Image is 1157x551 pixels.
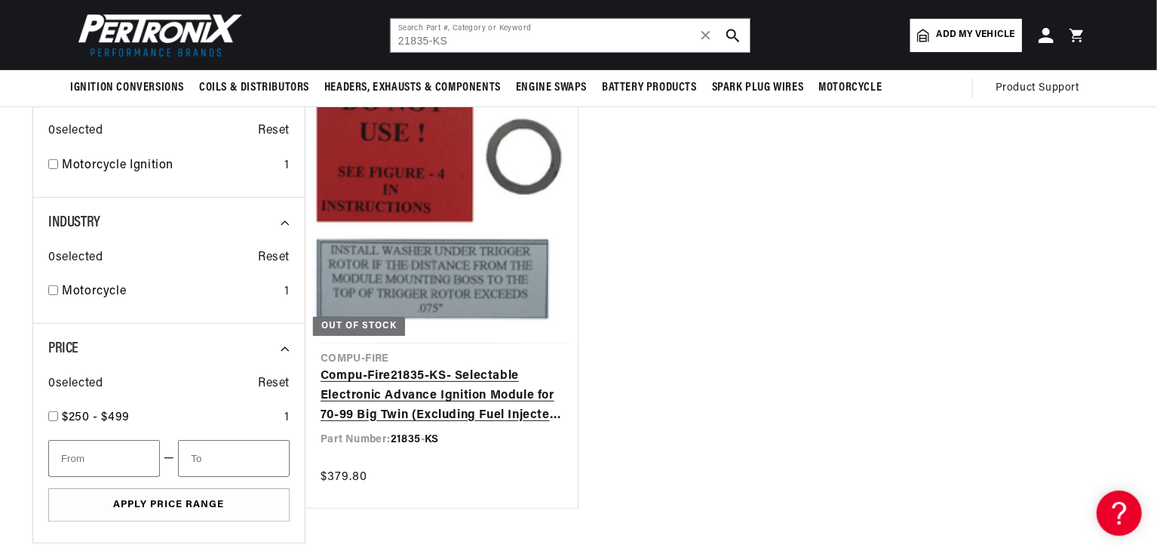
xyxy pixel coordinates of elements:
[70,80,184,96] span: Ignition Conversions
[996,80,1079,97] span: Product Support
[996,70,1087,106] summary: Product Support
[937,28,1015,42] span: Add my vehicle
[70,9,244,61] img: Pertronix
[62,411,130,423] span: $250 - $499
[910,19,1022,52] a: Add my vehicle
[48,440,160,477] input: From
[258,248,290,268] span: Reset
[391,19,750,52] input: Search Part #, Category or Keyword
[48,215,100,230] span: Industry
[811,70,889,106] summary: Motorcycle
[192,70,317,106] summary: Coils & Distributors
[258,374,290,394] span: Reset
[717,19,750,52] button: search button
[258,122,290,141] span: Reset
[704,70,812,106] summary: Spark Plug Wires
[317,70,508,106] summary: Headers, Exhausts & Components
[70,70,192,106] summary: Ignition Conversions
[324,80,501,96] span: Headers, Exhausts & Components
[284,282,290,302] div: 1
[48,341,78,356] span: Price
[164,449,175,469] span: —
[602,80,697,96] span: Battery Products
[48,488,290,522] button: Apply Price Range
[48,248,103,268] span: 0 selected
[48,374,103,394] span: 0 selected
[178,440,290,477] input: To
[62,282,278,302] a: Motorcycle
[712,80,804,96] span: Spark Plug Wires
[516,80,587,96] span: Engine Swaps
[284,156,290,176] div: 1
[321,367,563,425] a: Compu-Fire21835-KS- Selectable Electronic Advance Ignition Module for 70-99 Big Twin (Excluding F...
[62,156,278,176] a: Motorcycle Ignition
[199,80,309,96] span: Coils & Distributors
[594,70,704,106] summary: Battery Products
[284,408,290,428] div: 1
[48,122,103,141] span: 0 selected
[508,70,594,106] summary: Engine Swaps
[818,80,882,96] span: Motorcycle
